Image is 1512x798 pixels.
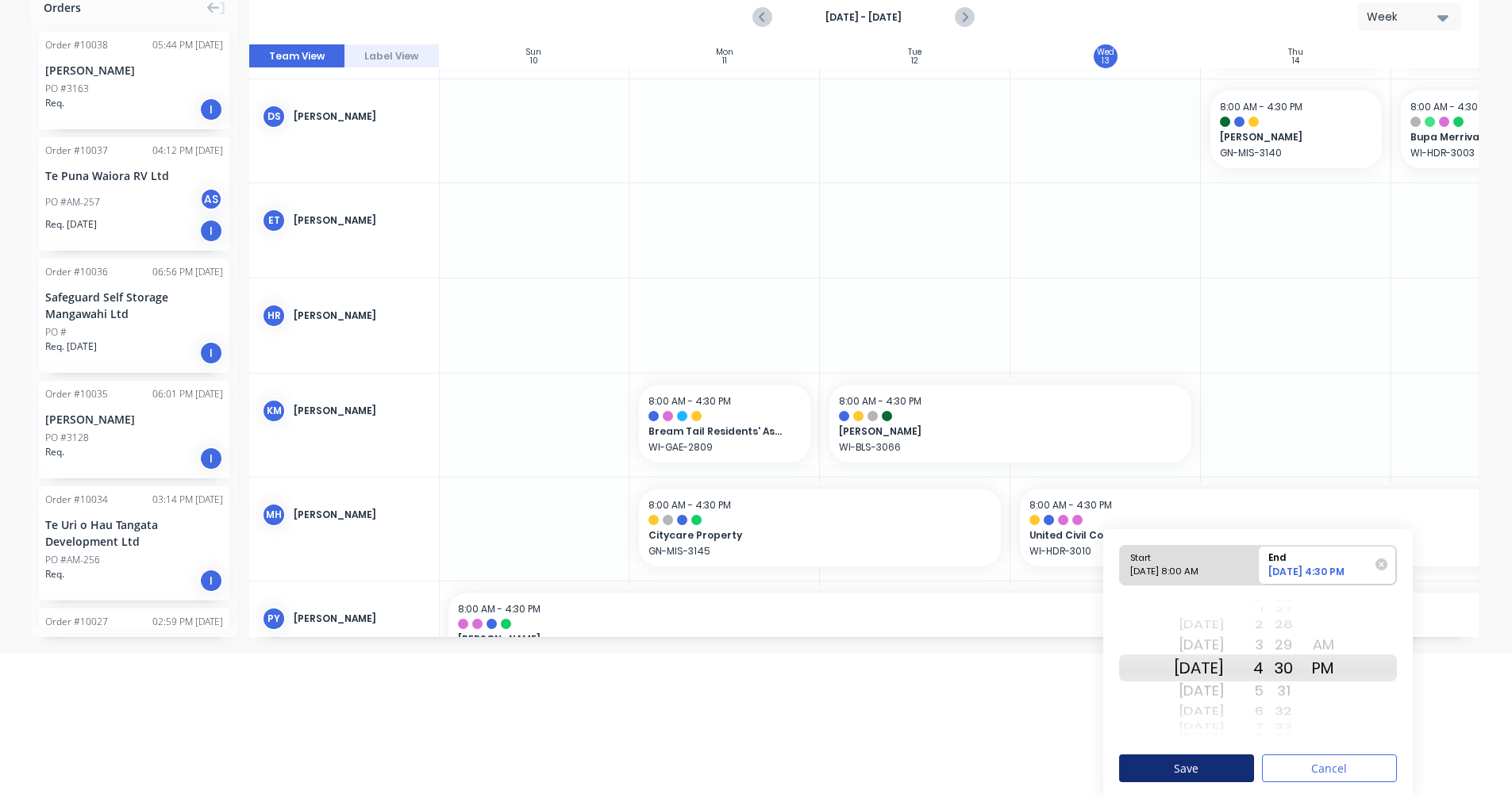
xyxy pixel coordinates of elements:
div: Tue [908,48,921,57]
div: 05:44 PM [DATE] [152,38,223,52]
div: HR [262,304,286,328]
div: Order # 10027 [45,615,108,629]
div: 5 [1224,678,1264,704]
div: [PERSON_NAME] [294,309,426,323]
div: [DATE] 8:00 AM [1125,565,1240,585]
div: 04:12 PM [DATE] [152,144,223,158]
span: 8:00 AM - 4:30 PM [648,498,731,512]
div: Safeguard Self Storage Mangawahi Ltd [45,289,223,322]
div: Te Puna Waiora RV Ltd [45,167,223,184]
div: [DATE] [1174,732,1224,737]
div: 33 [1264,719,1303,733]
div: 29 [1264,632,1303,658]
div: 34 [1264,732,1303,737]
div: 27 [1264,603,1303,616]
div: 13 [1102,57,1110,65]
span: 8:00 AM - 4:30 PM [1029,498,1112,512]
div: End [1263,546,1378,566]
div: 31 [1264,678,1303,704]
div: 02:59 PM [DATE] [152,615,223,629]
span: 8:00 AM - 4:30 PM [458,602,541,616]
span: 8:00 AM - 4:30 PM [648,394,731,408]
div: Order # 10034 [45,493,108,507]
button: Label View [344,44,440,68]
div: 6 [1224,701,1264,722]
div: 12 [1224,600,1264,604]
div: Thu [1288,48,1303,57]
div: [PERSON_NAME] [45,411,223,428]
span: Req. [45,445,64,459]
div: 30 [1264,654,1303,681]
div: I [199,98,223,121]
div: Mon [716,48,733,57]
span: [PERSON_NAME] [839,424,1148,439]
span: Bream Tail Residents' Association [648,424,786,439]
p: GN-MIS-3140 [1220,147,1372,159]
div: [DATE] [1174,632,1224,658]
span: 8:00 AM - 4:30 PM [1410,100,1493,113]
span: 8:00 AM - 4:30 PM [1220,100,1302,113]
div: [PERSON_NAME] [294,109,426,124]
div: ET [262,209,286,232]
button: Team View [249,44,344,68]
span: Req. [DATE] [45,340,97,354]
div: [DATE] [1174,678,1224,704]
div: Minute [1264,593,1303,742]
div: Order # 10036 [45,265,108,279]
div: 12 [911,57,918,65]
div: 06:01 PM [DATE] [152,387,223,401]
div: I [199,447,223,470]
span: Citycare Property [648,528,957,543]
div: [PERSON_NAME] [294,612,426,626]
div: [DATE] [1174,701,1224,722]
div: KM [262,399,286,423]
div: Order # 10038 [45,38,108,52]
div: [DATE] [1174,719,1224,733]
button: Cancel [1262,754,1397,782]
div: PM [1303,654,1343,681]
div: Date [1174,593,1224,742]
button: Save [1119,754,1254,782]
div: AM [1303,632,1343,658]
div: Hour [1224,593,1264,742]
div: PO # [45,325,67,340]
div: Week [1367,9,1440,25]
div: 03:14 PM [DATE] [152,493,223,507]
div: 28 [1264,615,1303,635]
div: DS [262,105,286,129]
span: [PERSON_NAME] [1220,130,1357,144]
div: 26 [1264,600,1303,604]
span: Req. [DATE] [45,217,97,232]
div: 1 [1224,603,1264,616]
div: I [199,219,223,243]
div: MH [262,503,286,527]
div: 10 [530,57,538,65]
div: PO #3163 [45,82,89,96]
div: AS [199,187,223,211]
div: [PERSON_NAME] [45,62,223,79]
span: United Civil Construction Ltd [1029,528,1510,543]
div: 2 [1224,615,1264,635]
div: 4 [1224,654,1264,681]
div: [PERSON_NAME] [294,213,426,228]
div: Order # 10037 [45,144,108,158]
button: Week [1358,3,1461,31]
div: 8 [1224,732,1264,737]
div: 32 [1264,701,1303,722]
div: [DATE] 4:30 PM [1263,565,1378,584]
div: PY [262,607,286,631]
div: 14 [1292,57,1299,65]
div: 7 [1224,719,1264,733]
div: 11 [722,57,727,65]
span: Req. [45,96,64,110]
div: PO #3128 [45,431,89,445]
strong: [DATE] - [DATE] [784,10,943,25]
span: Req. [45,567,64,581]
div: Start [1125,546,1240,566]
p: WI-BLS-3066 [839,441,1182,453]
div: Wed [1097,48,1114,57]
div: [DATE] [1174,654,1224,681]
span: 8:00 AM - 4:30 PM [839,394,921,408]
